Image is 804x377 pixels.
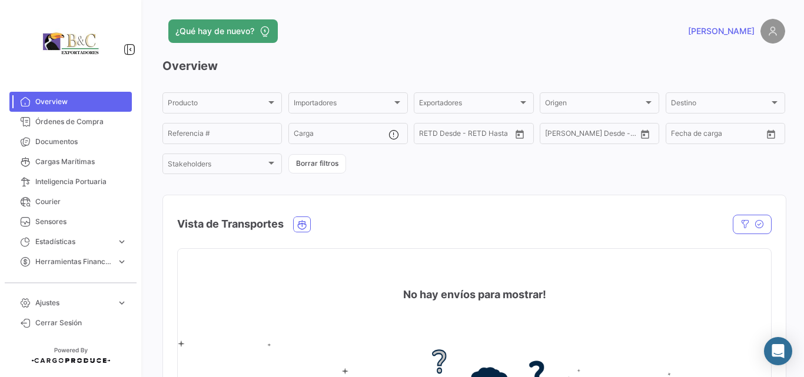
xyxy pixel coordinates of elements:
[117,298,127,308] span: expand_more
[35,256,112,267] span: Herramientas Financieras
[35,96,127,107] span: Overview
[294,217,310,232] button: Ocean
[288,154,346,174] button: Borrar filtros
[511,125,529,143] button: Open calendar
[35,176,127,187] span: Inteligencia Portuaria
[545,101,643,109] span: Origen
[9,132,132,152] a: Documentos
[35,116,127,127] span: Órdenes de Compra
[574,131,618,139] input: Hasta
[41,14,100,73] img: e1ad1d4b-6ffb-4099-8fce-32d920545d81.jpeg
[764,337,792,365] div: Abrir Intercom Messenger
[688,25,755,37] span: [PERSON_NAME]
[9,152,132,172] a: Cargas Marítimas
[9,112,132,132] a: Órdenes de Compra
[700,131,744,139] input: Hasta
[168,162,266,170] span: Stakeholders
[403,286,546,303] h4: No hay envíos para mostrar!
[545,131,566,139] input: Desde
[35,136,127,147] span: Documentos
[671,101,769,109] span: Destino
[117,256,127,267] span: expand_more
[168,101,266,109] span: Producto
[671,131,692,139] input: Desde
[35,298,112,308] span: Ajustes
[177,216,284,232] h4: Vista de Transportes
[162,58,785,74] h3: Overview
[448,131,492,139] input: Hasta
[35,216,127,227] span: Sensores
[9,192,132,212] a: Courier
[419,131,440,139] input: Desde
[35,236,112,247] span: Estadísticas
[9,212,132,232] a: Sensores
[636,125,654,143] button: Open calendar
[35,156,127,167] span: Cargas Marítimas
[9,92,132,112] a: Overview
[762,125,780,143] button: Open calendar
[760,19,785,44] img: placeholder-user.png
[117,236,127,247] span: expand_more
[168,19,278,43] button: ¿Qué hay de nuevo?
[35,318,127,328] span: Cerrar Sesión
[35,196,127,207] span: Courier
[294,101,392,109] span: Importadores
[175,25,254,37] span: ¿Qué hay de nuevo?
[9,172,132,192] a: Inteligencia Portuaria
[419,101,517,109] span: Exportadores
